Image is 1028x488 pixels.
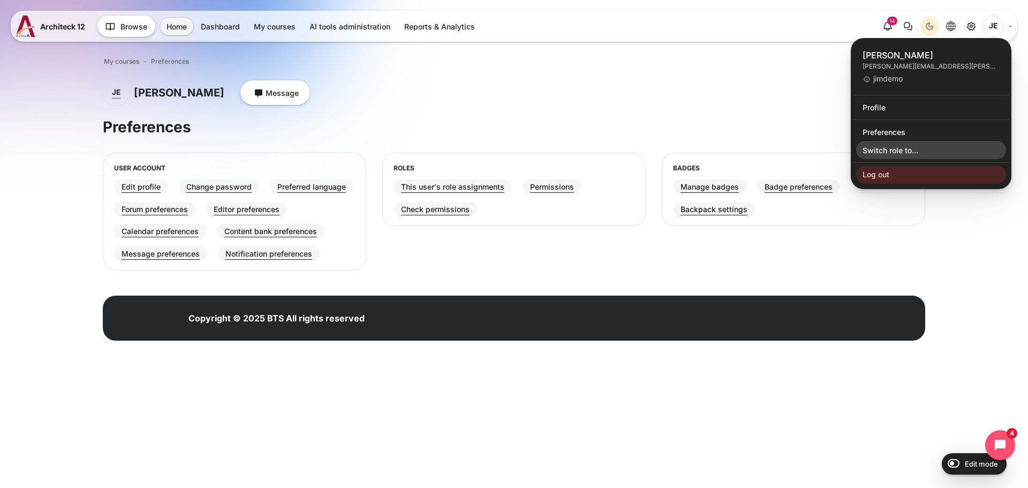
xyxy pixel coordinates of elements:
[114,246,207,261] a: Message preferences
[120,21,147,32] span: Browse
[394,179,512,194] a: This user's role assignments
[114,179,168,194] a: Edit profile
[114,202,195,216] a: Forum preferences
[97,16,155,37] button: Browse
[673,202,755,216] a: Backpack settings
[114,164,355,172] h4: User account
[103,117,925,279] section: Content
[673,179,746,194] a: Manage badges
[254,88,263,98] i: Message
[160,18,193,35] a: Home
[856,123,1006,141] a: Preferences
[218,246,320,261] a: Notification preferences
[878,17,897,36] div: Show notification window with 14 new notifications
[206,202,287,216] a: Editor preferences
[394,164,634,172] h4: Roles
[104,57,139,66] a: My courses
[103,79,130,106] a: Jim E
[266,88,299,97] span: Message
[887,17,897,25] div: 14
[179,179,259,194] a: Change password
[188,313,365,324] strong: Copyright © 2025 BTS All rights reserved
[851,38,1011,189] div: User menu
[856,98,1006,116] a: Profile
[103,55,925,69] nav: Navigation bar
[863,74,1000,84] span: jimdemo
[134,86,224,100] h4: [PERSON_NAME]
[673,164,914,172] h4: Badges
[394,202,477,216] a: Check permissions
[757,179,840,194] a: Badge preferences
[16,16,36,37] img: A12
[962,17,981,36] a: Site administration
[941,17,961,36] button: Languages
[398,18,481,35] a: Reports & Analytics
[982,16,1004,37] span: Jim E
[114,224,206,238] a: Calendar preferences
[247,18,302,35] a: My courses
[856,166,1006,184] a: Log out
[856,141,1006,159] a: Switch role to...
[217,224,324,238] a: Content bank preferences
[965,460,998,468] span: Edit mode
[16,16,89,37] a: A12 A12 Architeck 12
[523,179,581,194] a: Permissions
[303,18,397,35] a: AI tools administration
[103,117,925,137] h2: Preferences
[863,49,1000,62] span: [PERSON_NAME]
[151,57,189,66] a: Preferences
[898,17,918,36] button: There are 0 unread conversations
[863,62,1000,71] div: james.engel@bts.com
[194,18,246,35] a: Dashboard
[270,179,353,194] a: Preferred language
[240,80,310,104] a: MessageMessage
[921,18,938,34] div: Dark Mode
[982,16,1012,37] a: User menu
[920,17,939,36] button: Light Mode Dark Mode
[40,21,85,32] span: Architeck 12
